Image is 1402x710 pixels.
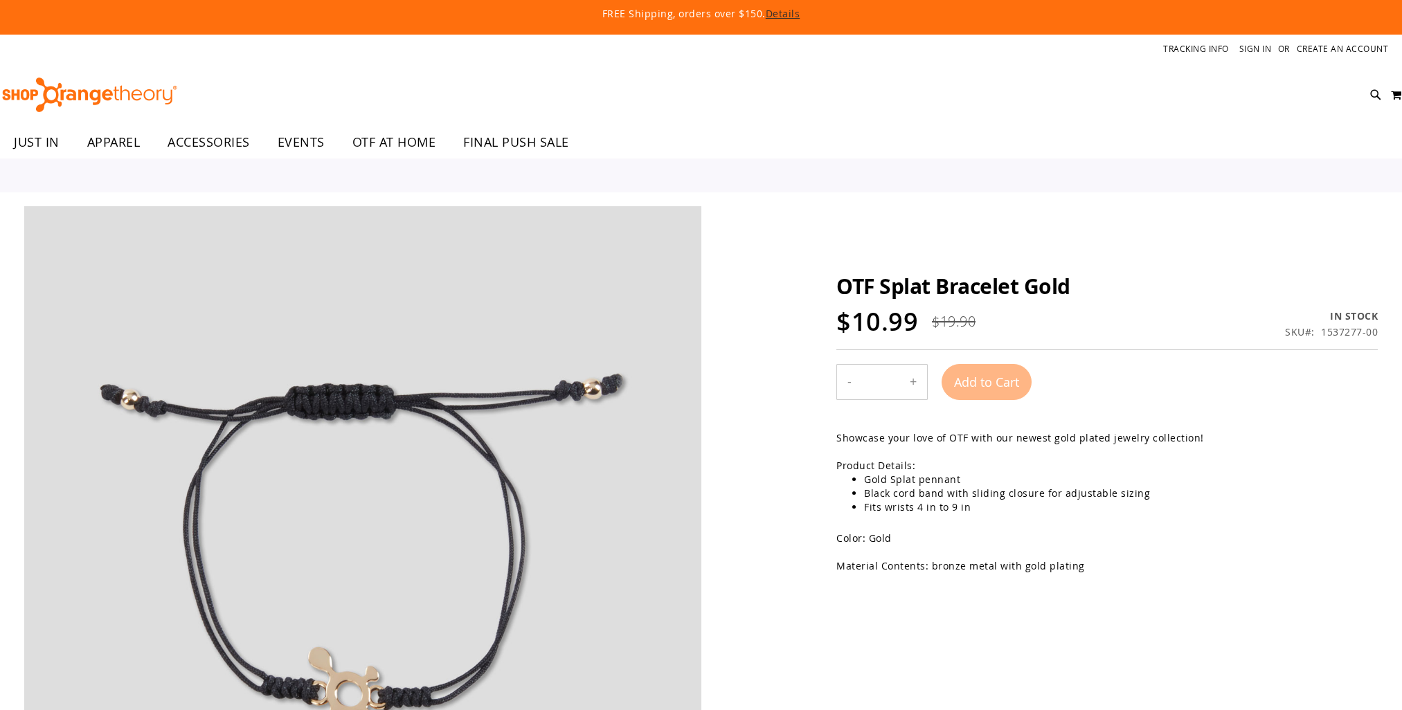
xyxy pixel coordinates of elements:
[836,304,918,338] span: $10.99
[14,127,60,158] span: JUST IN
[932,312,976,331] span: $19.90
[87,127,141,158] span: APPAREL
[1163,43,1229,55] a: Tracking Info
[1239,43,1272,55] a: Sign In
[899,365,927,399] button: Increase product quantity
[836,272,1070,300] span: OTF Splat Bracelet Gold
[1285,309,1378,323] div: Availability
[1285,325,1315,338] strong: SKU
[449,127,583,158] a: FINAL PUSH SALE
[837,365,862,399] button: Decrease product quantity
[864,486,1204,500] li: Black cord band with sliding closure for adjustable sizing
[352,127,436,158] span: OTF AT HOME
[836,431,1204,573] div: Showcase your love of OTF with our newest gold plated jewelry collection!
[864,500,1204,514] li: Fits wrists 4 in to 9 in
[862,365,899,399] input: Product quantity
[836,531,1204,545] div: Color: Gold
[339,127,450,158] a: OTF AT HOME
[286,7,1117,21] p: FREE Shipping, orders over $150.
[73,127,154,158] a: APPAREL
[264,127,339,158] a: EVENTS
[168,127,250,158] span: ACCESSORIES
[1297,43,1389,55] a: Create an Account
[766,7,800,20] a: Details
[1330,309,1378,322] span: In stock
[836,459,1204,473] div: Product Details:
[836,545,1204,573] div: Material Contents: bronze metal with gold plating
[154,127,264,158] a: ACCESSORIES
[1321,325,1378,339] div: 1537277-00
[864,473,1204,486] li: Gold Splat pennant
[463,127,569,158] span: FINAL PUSH SALE
[278,127,325,158] span: EVENTS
